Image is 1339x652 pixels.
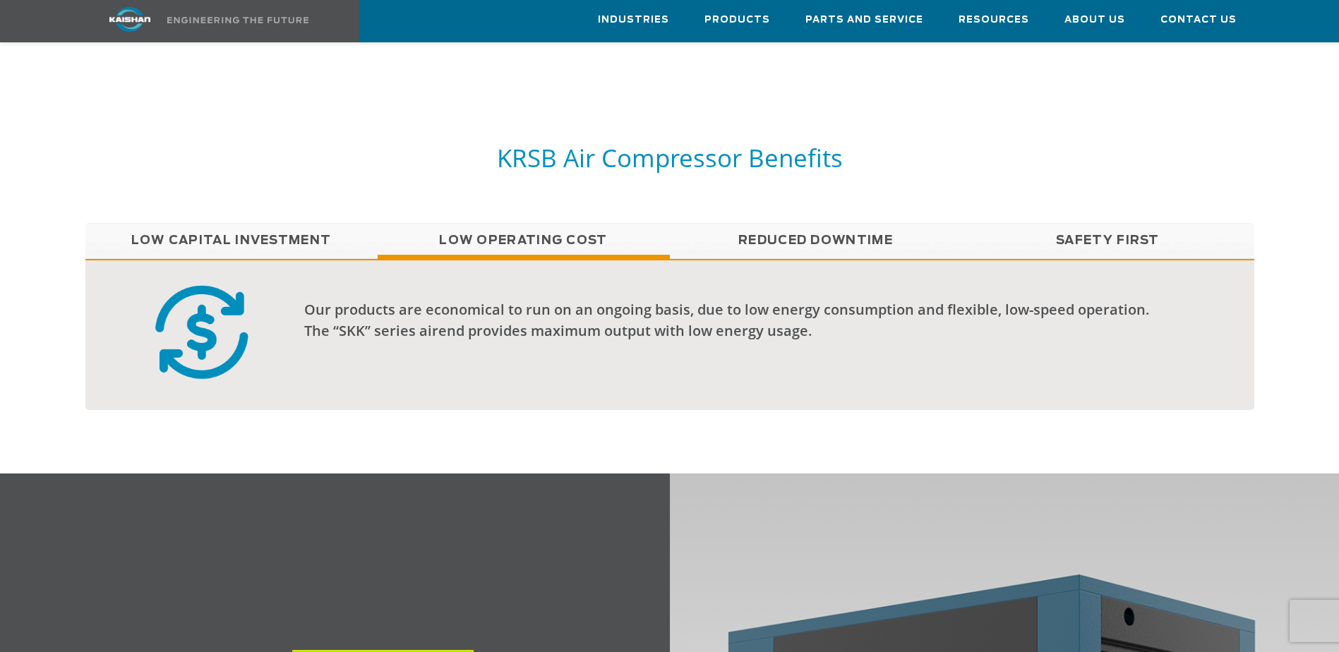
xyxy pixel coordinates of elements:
[1160,1,1237,39] a: Contact Us
[805,1,923,39] a: Parts and Service
[962,223,1254,258] a: Safety First
[805,12,923,28] span: Parts and Service
[1160,12,1237,28] span: Contact Us
[704,12,770,28] span: Products
[378,223,670,258] a: Low Operating Cost
[85,259,1254,410] div: Low Operating Cost
[85,142,1254,174] h5: KRSB Air Compressor Benefits
[85,223,378,258] a: Low Capital Investment
[167,17,308,23] img: Engineering the future
[304,299,1160,342] div: Our products are economical to run on an ongoing basis, due to low energy consumption and flexibl...
[704,1,770,39] a: Products
[598,1,669,39] a: Industries
[670,223,962,258] a: Reduced Downtime
[598,12,669,28] span: Industries
[959,12,1029,28] span: Resources
[77,7,183,32] img: kaishan logo
[1064,1,1125,39] a: About Us
[959,1,1029,39] a: Resources
[1064,12,1125,28] span: About Us
[147,282,257,383] img: cost efficient badge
